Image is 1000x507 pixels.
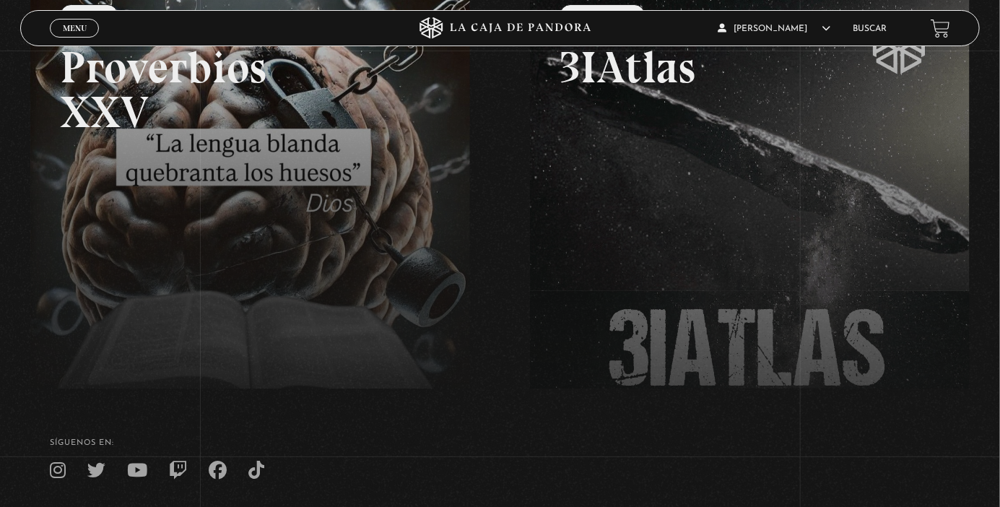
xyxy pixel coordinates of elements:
span: Cerrar [58,36,92,46]
a: View your shopping cart [931,19,950,38]
a: Buscar [853,25,887,33]
span: Menu [63,24,87,32]
span: [PERSON_NAME] [718,25,831,33]
h4: SÍguenos en: [50,439,950,447]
